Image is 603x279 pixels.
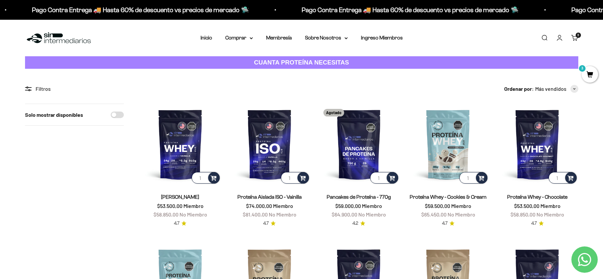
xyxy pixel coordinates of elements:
a: Pancakes de Proteína - 770g [327,194,391,200]
span: 3 [577,34,579,37]
summary: Comprar [225,34,253,42]
mark: 3 [578,64,586,72]
span: 4.7 [442,220,448,227]
a: Inicio [201,35,212,40]
span: 4.7 [174,220,179,227]
span: $64.900,00 [332,211,357,217]
a: Proteína Whey - Chocolate [507,194,567,200]
a: Proteína Aislada ISO - Vainilla [237,194,302,200]
a: 4.74.7 de 5.0 estrellas [531,220,544,227]
div: Filtros [25,85,124,93]
span: Miembro [183,203,204,209]
span: $58.850,00 [153,211,178,217]
summary: Sobre Nosotros [305,34,348,42]
a: [PERSON_NAME] [161,194,199,200]
span: No Miembro [358,211,386,217]
span: No Miembro [536,211,564,217]
strong: CUANTA PROTEÍNA NECESITAS [254,59,349,66]
span: $59.000,00 [335,203,361,209]
a: 4.24.2 de 5.0 estrellas [352,220,365,227]
a: CUANTA PROTEÍNA NECESITAS [25,56,578,69]
span: No Miembro [448,211,475,217]
span: Más vendidos [535,85,566,93]
span: $74.000,00 [246,203,272,209]
p: Pago Contra Entrega 🚚 Hasta 60% de descuento vs precios de mercado 🛸 [383,5,600,15]
a: 3 [582,71,598,79]
a: Membresía [266,35,292,40]
span: $81.400,00 [243,211,268,217]
span: Miembro [273,203,293,209]
span: $65.450,00 [421,211,447,217]
span: No Miembro [269,211,296,217]
button: Más vendidos [535,85,578,93]
span: $53.500,00 [157,203,182,209]
span: 4.2 [352,220,358,227]
a: 4.74.7 de 5.0 estrellas [442,220,454,227]
label: Solo mostrar disponibles [25,111,83,119]
span: 4.7 [531,220,537,227]
span: 4.7 [263,220,269,227]
span: $59.500,00 [425,203,450,209]
span: Miembro [451,203,471,209]
a: Proteína Whey - Cookies & Cream [410,194,486,200]
span: No Miembro [179,211,207,217]
a: 4.74.7 de 5.0 estrellas [174,220,186,227]
a: 4.74.7 de 5.0 estrellas [263,220,276,227]
span: $53.500,00 [514,203,539,209]
span: Miembro [362,203,382,209]
p: Pago Contra Entrega 🚚 Hasta 60% de descuento vs precios de mercado 🛸 [113,5,330,15]
a: Ingreso Miembros [361,35,403,40]
span: $58.850,00 [510,211,535,217]
span: Miembro [540,203,561,209]
span: Ordenar por: [504,85,534,93]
